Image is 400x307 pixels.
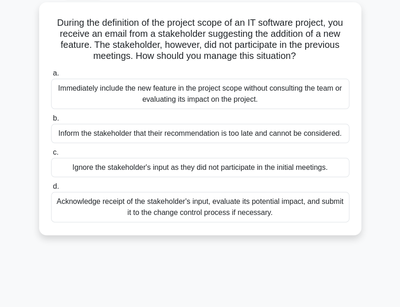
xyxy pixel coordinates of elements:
[53,182,59,190] span: d.
[53,69,59,77] span: a.
[51,192,349,222] div: Acknowledge receipt of the stakeholder's input, evaluate its potential impact, and submit it to t...
[51,158,349,177] div: Ignore the stakeholder's input as they did not participate in the initial meetings.
[50,17,350,62] h5: During the definition of the project scope of an IT software project, you receive an email from a...
[53,148,58,156] span: c.
[51,124,349,143] div: Inform the stakeholder that their recommendation is too late and cannot be considered.
[51,79,349,109] div: Immediately include the new feature in the project scope without consulting the team or evaluatin...
[53,114,59,122] span: b.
